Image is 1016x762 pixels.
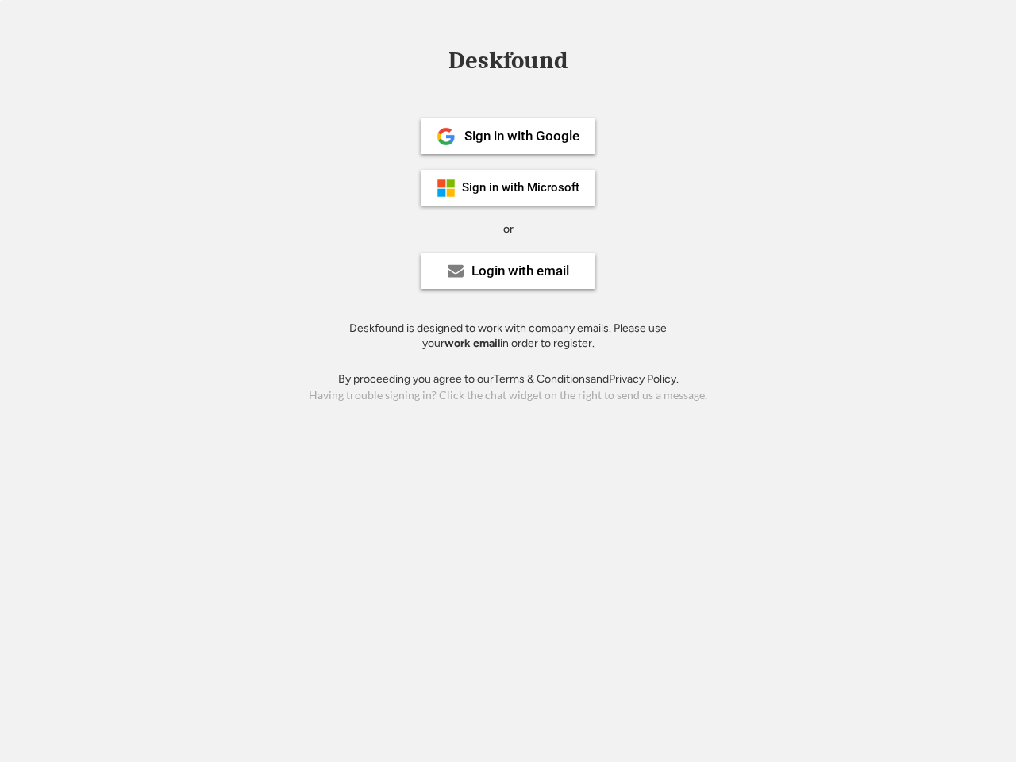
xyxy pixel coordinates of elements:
a: Privacy Policy. [609,372,679,386]
div: Deskfound is designed to work with company emails. Please use your in order to register. [329,321,687,352]
img: 1024px-Google__G__Logo.svg.png [437,127,456,146]
div: Sign in with Google [464,129,579,143]
div: Sign in with Microsoft [462,182,579,194]
strong: work email [444,337,500,350]
div: By proceeding you agree to our and [338,371,679,387]
img: ms-symbollockup_mssymbol_19.png [437,179,456,198]
div: Login with email [471,264,569,278]
a: Terms & Conditions [494,372,591,386]
div: Deskfound [441,48,575,73]
div: or [503,221,514,237]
